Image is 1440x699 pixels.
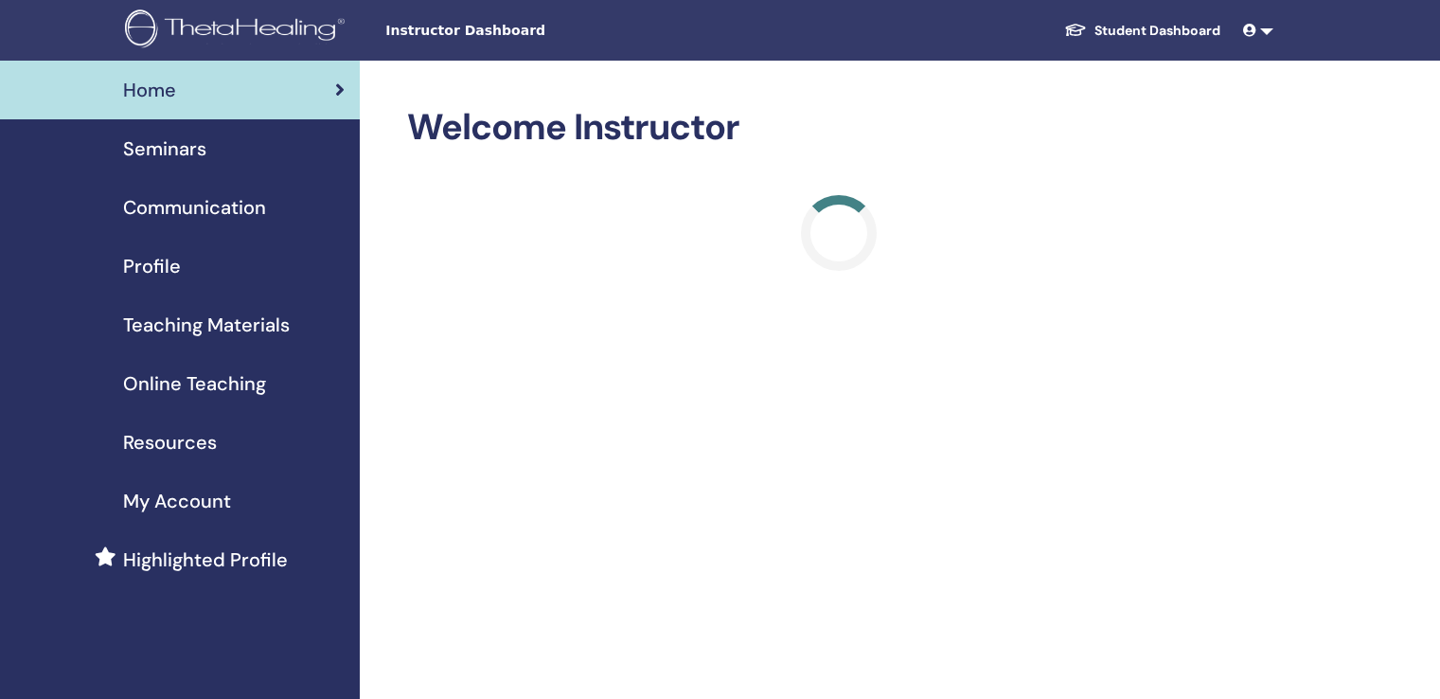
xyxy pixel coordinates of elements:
span: My Account [123,487,231,515]
span: Resources [123,428,217,457]
h2: Welcome Instructor [407,106,1270,150]
span: Highlighted Profile [123,546,288,574]
img: logo.png [125,9,351,52]
span: Seminars [123,134,206,163]
span: Teaching Materials [123,311,290,339]
span: Online Teaching [123,369,266,398]
span: Home [123,76,176,104]
span: Communication [123,193,266,222]
a: Student Dashboard [1049,13,1236,48]
span: Profile [123,252,181,280]
span: Instructor Dashboard [385,21,669,41]
img: graduation-cap-white.svg [1064,22,1087,38]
